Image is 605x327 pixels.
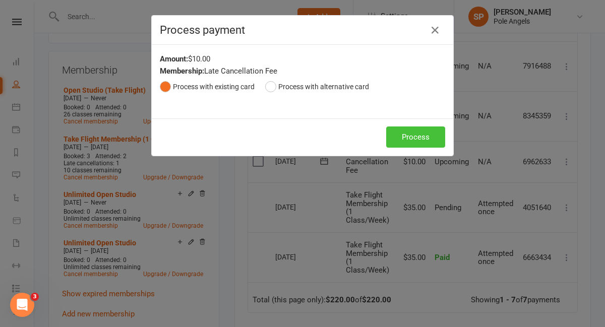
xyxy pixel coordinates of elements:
[160,53,445,65] div: $10.00
[31,293,39,301] span: 3
[427,22,443,38] button: Close
[386,126,445,148] button: Process
[265,77,369,96] button: Process with alternative card
[160,77,255,96] button: Process with existing card
[160,67,204,76] strong: Membership:
[160,54,188,63] strong: Amount:
[160,65,445,77] div: Late Cancellation Fee
[10,293,34,317] iframe: Intercom live chat
[160,24,445,36] h4: Process payment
